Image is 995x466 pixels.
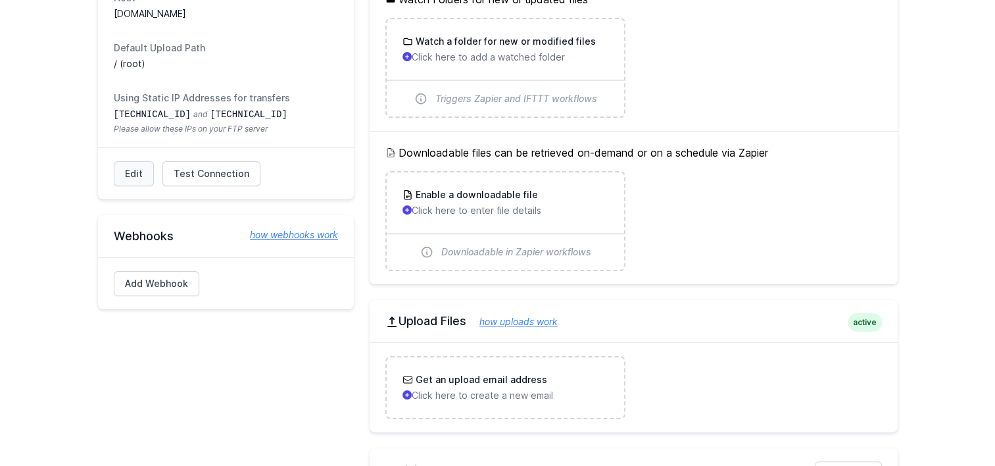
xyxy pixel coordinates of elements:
[210,109,287,120] code: [TECHNICAL_ID]
[413,373,547,386] h3: Get an upload email address
[929,400,979,450] iframe: Drift Widget Chat Controller
[162,161,260,186] a: Test Connection
[413,188,538,201] h3: Enable a downloadable file
[385,145,882,161] h5: Downloadable files can be retrieved on-demand or on a schedule via Zapier
[114,57,338,70] dd: / (root)
[385,313,882,329] h2: Upload Files
[114,228,338,244] h2: Webhooks
[114,91,338,105] dt: Using Static IP Addresses for transfers
[237,228,338,242] a: how webhooks work
[114,7,338,20] dd: [DOMAIN_NAME]
[114,161,154,186] a: Edit
[193,109,207,119] span: and
[387,19,624,116] a: Watch a folder for new or modified files Click here to add a watched folder Triggers Zapier and I...
[435,92,597,105] span: Triggers Zapier and IFTTT workflows
[114,109,191,120] code: [TECHNICAL_ID]
[114,271,199,296] a: Add Webhook
[402,389,608,402] p: Click here to create a new email
[402,51,608,64] p: Click here to add a watched folder
[387,357,624,418] a: Get an upload email address Click here to create a new email
[114,124,338,134] span: Please allow these IPs on your FTP server
[174,167,249,180] span: Test Connection
[848,313,882,332] span: active
[441,246,591,259] span: Downloadable in Zapier workflows
[387,172,624,270] a: Enable a downloadable file Click here to enter file details Downloadable in Zapier workflows
[413,35,596,48] h3: Watch a folder for new or modified files
[466,316,558,327] a: how uploads work
[114,41,338,55] dt: Default Upload Path
[402,204,608,217] p: Click here to enter file details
